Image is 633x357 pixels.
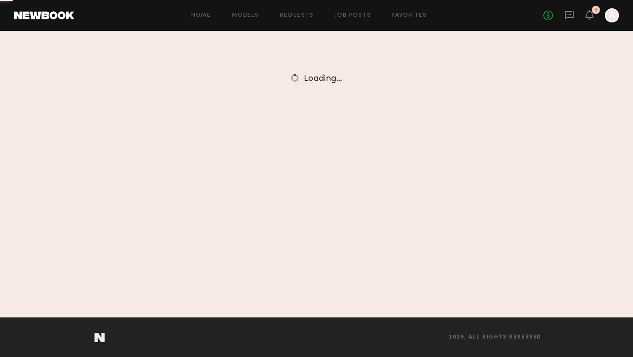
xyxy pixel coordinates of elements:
a: Home [191,13,211,18]
span: Loading… [304,75,342,83]
a: Models [232,13,258,18]
a: Favorites [392,13,427,18]
a: Job Posts [335,13,371,18]
a: Requests [280,13,314,18]
a: A [605,8,619,22]
div: 1 [595,8,597,13]
span: 2025, all rights reserved [449,335,542,340]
